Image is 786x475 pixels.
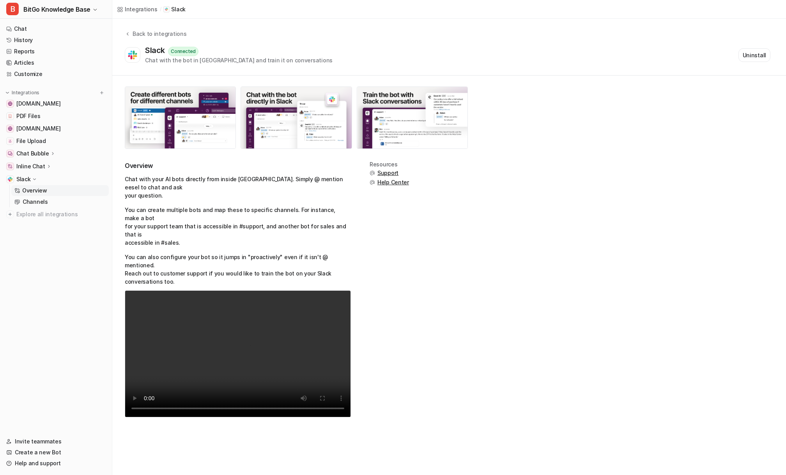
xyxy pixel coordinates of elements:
button: Uninstall [738,48,770,62]
img: Chat Bubble [8,151,12,156]
a: Help and support [3,458,109,469]
img: Slack logo [127,48,138,62]
img: menu_add.svg [99,90,104,95]
a: Invite teammates [3,436,109,447]
a: Chat [3,23,109,34]
a: Reports [3,46,109,57]
span: [DOMAIN_NAME] [16,100,60,108]
p: Slack [171,5,186,13]
p: Inline Chat [16,162,45,170]
a: Articles [3,57,109,68]
div: Chat with the bot in [GEOGRAPHIC_DATA] and train it on conversations [145,56,333,64]
a: Slack iconSlack [163,5,186,13]
a: Customize [3,69,109,79]
video: Your browser does not support the video tag. [125,290,351,417]
a: Channels [11,196,109,207]
p: Integrations [12,90,39,96]
a: developers.bitgo.com[DOMAIN_NAME] [3,123,109,134]
button: Support [370,169,409,177]
p: Chat with your AI bots directly from inside [GEOGRAPHIC_DATA]. Simply @ mention eesel to chat and... [125,175,351,200]
div: Resources [370,161,409,168]
span: Support [377,169,398,177]
p: Slack [16,175,31,183]
a: Integrations [117,5,158,13]
a: Overview [11,185,109,196]
div: Back to integrations [130,30,186,38]
img: support.svg [370,170,375,176]
button: Help Center [370,178,409,186]
a: Explore all integrations [3,209,109,220]
img: File Upload [8,139,12,143]
div: Integrations [125,5,158,13]
span: BitGo Knowledge Base [23,4,90,15]
span: B [6,3,19,15]
span: PDF Files [16,112,40,120]
img: www.bitgo.com [8,101,12,106]
img: expand menu [5,90,10,95]
a: www.bitgo.com[DOMAIN_NAME] [3,98,109,109]
img: Inline Chat [8,164,12,169]
p: You can create multiple bots and map these to specific channels. For instance, make a bot for you... [125,206,351,247]
p: Channels [23,198,48,206]
img: Slack icon [165,7,168,12]
p: Chat Bubble [16,150,49,157]
div: Slack [145,46,168,55]
img: developers.bitgo.com [8,126,12,131]
span: [DOMAIN_NAME] [16,125,60,132]
span: Help Center [377,178,409,186]
button: Back to integrations [125,30,186,46]
img: support.svg [370,180,375,185]
span: File Upload [16,137,46,145]
button: Integrations [3,89,42,97]
img: Slack [8,177,12,182]
p: You can also configure your bot so it jumps in "proactively" even if it isn't @ mentioned. Reach ... [125,253,351,286]
span: / [160,6,161,13]
img: PDF Files [8,114,12,118]
a: History [3,35,109,46]
a: File UploadFile Upload [3,136,109,147]
img: explore all integrations [6,210,14,218]
div: Connected [168,47,198,56]
h2: Overview [125,161,351,170]
a: PDF FilesPDF Files [3,111,109,122]
span: Explore all integrations [16,208,106,221]
a: Create a new Bot [3,447,109,458]
p: Overview [22,187,47,194]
